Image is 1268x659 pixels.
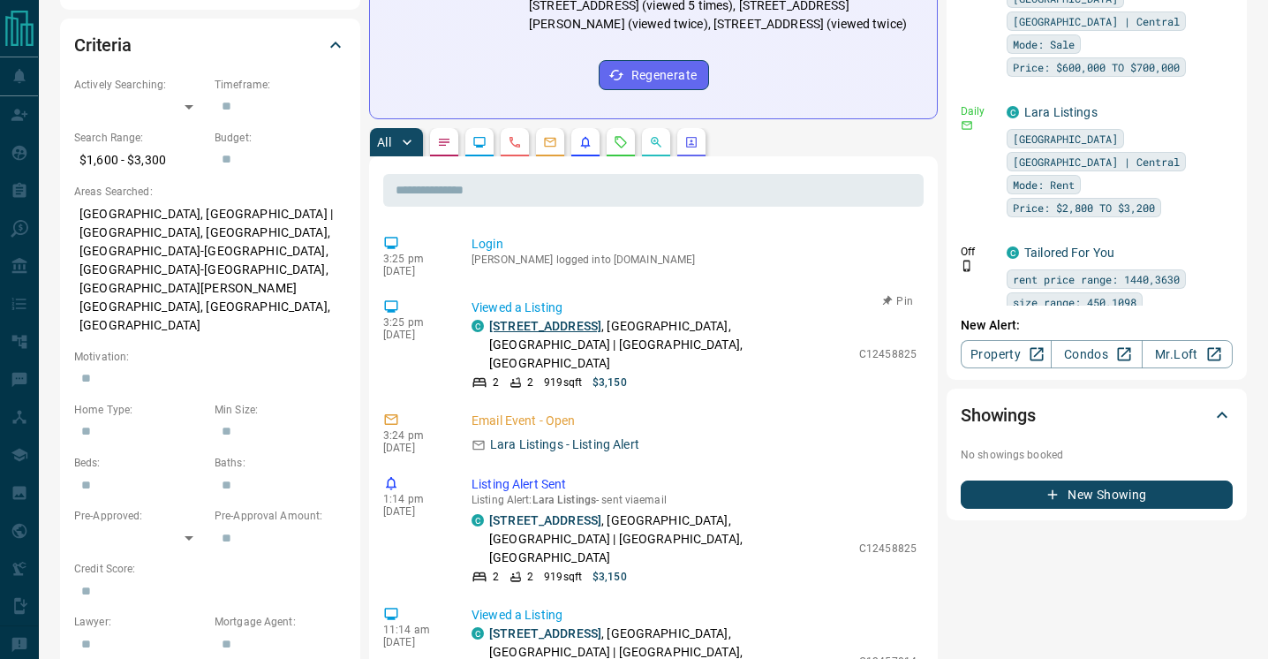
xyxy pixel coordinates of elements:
[489,317,850,373] p: , [GEOGRAPHIC_DATA], [GEOGRAPHIC_DATA] | [GEOGRAPHIC_DATA], [GEOGRAPHIC_DATA]
[215,455,346,471] p: Baths:
[1142,340,1233,368] a: Mr.Loft
[859,541,917,557] p: C12458825
[961,340,1052,368] a: Property
[961,447,1233,463] p: No showings booked
[74,402,206,418] p: Home Type:
[489,626,601,640] a: [STREET_ADDRESS]
[74,24,346,66] div: Criteria
[437,135,451,149] svg: Notes
[383,505,445,518] p: [DATE]
[472,514,484,526] div: condos.ca
[383,636,445,648] p: [DATE]
[961,244,996,260] p: Off
[74,349,346,365] p: Motivation:
[1007,246,1019,259] div: condos.ca
[489,513,601,527] a: [STREET_ADDRESS]
[1013,35,1075,53] span: Mode: Sale
[472,254,917,266] p: [PERSON_NAME] logged into [DOMAIN_NAME]
[74,508,206,524] p: Pre-Approved:
[215,130,346,146] p: Budget:
[383,493,445,505] p: 1:14 pm
[383,316,445,329] p: 3:25 pm
[74,561,346,577] p: Credit Score:
[1024,246,1114,260] a: Tailored For You
[215,77,346,93] p: Timeframe:
[383,265,445,277] p: [DATE]
[1024,105,1098,119] a: Lara Listings
[383,253,445,265] p: 3:25 pm
[472,135,487,149] svg: Lead Browsing Activity
[961,481,1233,509] button: New Showing
[1007,106,1019,118] div: condos.ca
[961,103,996,119] p: Daily
[872,293,924,309] button: Pin
[1051,340,1142,368] a: Condos
[472,606,917,625] p: Viewed a Listing
[544,569,582,585] p: 919 sqft
[1013,293,1136,311] span: size range: 450,1098
[493,375,499,390] p: 2
[383,442,445,454] p: [DATE]
[527,375,533,390] p: 2
[961,119,973,132] svg: Email
[1013,270,1180,288] span: rent price range: 1440,3630
[1013,199,1155,216] span: Price: $2,800 TO $3,200
[1013,153,1180,170] span: [GEOGRAPHIC_DATA] | Central
[472,235,917,254] p: Login
[489,511,850,567] p: , [GEOGRAPHIC_DATA], [GEOGRAPHIC_DATA] | [GEOGRAPHIC_DATA], [GEOGRAPHIC_DATA]
[472,299,917,317] p: Viewed a Listing
[614,135,628,149] svg: Requests
[493,569,499,585] p: 2
[74,146,206,175] p: $1,600 - $3,300
[961,401,1036,429] h2: Showings
[684,135,698,149] svg: Agent Actions
[1013,176,1075,193] span: Mode: Rent
[215,614,346,630] p: Mortgage Agent:
[961,394,1233,436] div: Showings
[592,375,627,390] p: $3,150
[377,136,391,148] p: All
[592,569,627,585] p: $3,150
[74,77,206,93] p: Actively Searching:
[1013,130,1118,148] span: [GEOGRAPHIC_DATA]
[74,31,132,59] h2: Criteria
[649,135,663,149] svg: Opportunities
[543,135,557,149] svg: Emails
[532,494,596,506] span: Lara Listings
[1013,58,1180,76] span: Price: $600,000 TO $700,000
[1013,12,1180,30] span: [GEOGRAPHIC_DATA] | Central
[599,60,709,90] button: Regenerate
[961,260,973,272] svg: Push Notification Only
[544,375,582,390] p: 919 sqft
[74,200,346,340] p: [GEOGRAPHIC_DATA], [GEOGRAPHIC_DATA] | [GEOGRAPHIC_DATA], [GEOGRAPHIC_DATA], [GEOGRAPHIC_DATA]-[G...
[489,319,601,333] a: [STREET_ADDRESS]
[961,316,1233,335] p: New Alert:
[472,627,484,640] div: condos.ca
[472,475,917,494] p: Listing Alert Sent
[508,135,522,149] svg: Calls
[578,135,592,149] svg: Listing Alerts
[215,402,346,418] p: Min Size:
[383,429,445,442] p: 3:24 pm
[527,569,533,585] p: 2
[74,455,206,471] p: Beds:
[490,436,639,454] p: Lara Listings - Listing Alert
[472,412,917,430] p: Email Event - Open
[74,184,346,200] p: Areas Searched:
[74,614,206,630] p: Lawyer:
[472,320,484,332] div: condos.ca
[383,329,445,341] p: [DATE]
[472,494,917,506] p: Listing Alert : - sent via email
[74,130,206,146] p: Search Range:
[383,624,445,636] p: 11:14 am
[215,508,346,524] p: Pre-Approval Amount:
[859,346,917,362] p: C12458825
